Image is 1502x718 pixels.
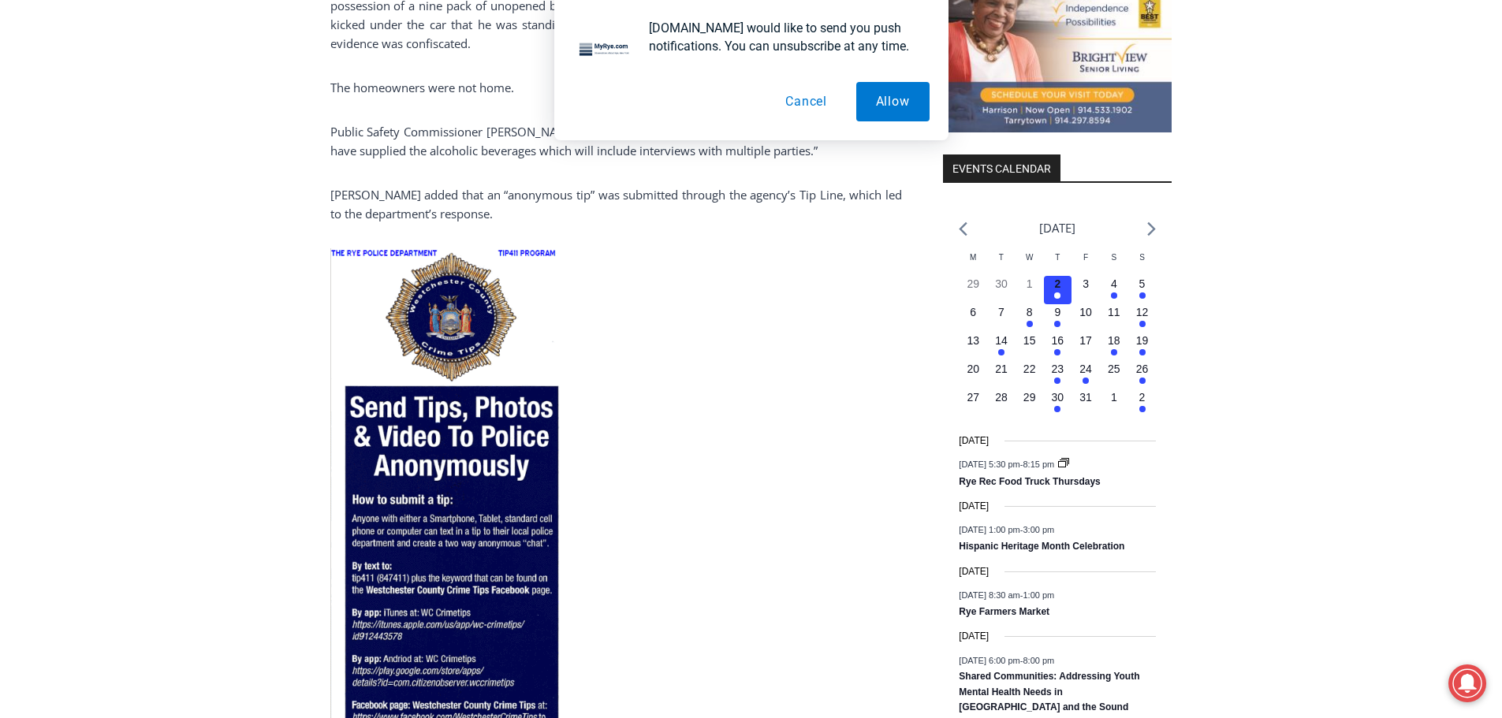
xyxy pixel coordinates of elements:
em: Has events [1054,292,1060,299]
em: Has events [998,349,1004,355]
button: 24 Has events [1072,361,1100,389]
time: 19 [1136,334,1149,347]
p: Public Safety Commissioner [PERSON_NAME] stated that, “this is an ongoing investigation into who ... [330,122,902,160]
time: 13 [967,334,979,347]
li: [DATE] [1039,218,1075,239]
div: Saturday [1100,251,1128,276]
time: 23 [1052,363,1064,375]
span: [DATE] 6:00 pm [959,655,1019,664]
span: Intern @ [DOMAIN_NAME] [412,157,731,192]
time: 4 [1111,277,1117,290]
time: 24 [1079,363,1092,375]
time: 17 [1079,334,1092,347]
a: [PERSON_NAME] Read Sanctuary Fall Fest: [DATE] [1,157,228,196]
button: 31 [1072,389,1100,418]
time: 22 [1023,363,1036,375]
a: Next month [1147,221,1156,236]
span: W [1026,253,1033,262]
div: Face Painting [165,47,220,129]
time: 26 [1136,363,1149,375]
em: Has events [1111,349,1117,355]
time: 25 [1108,363,1120,375]
button: 2 Has events [1044,276,1072,304]
div: [DOMAIN_NAME] would like to send you push notifications. You can unsubscribe at any time. [636,19,930,55]
time: 12 [1136,306,1149,318]
time: 2 [1139,391,1146,404]
span: 1:00 pm [1023,590,1054,599]
button: 13 [959,333,987,361]
a: Hispanic Heritage Month Celebration [959,541,1124,553]
time: 30 [995,277,1008,290]
img: notification icon [573,19,636,82]
time: 21 [995,363,1008,375]
button: 28 [987,389,1016,418]
time: 10 [1079,306,1092,318]
button: 27 [959,389,987,418]
button: 5 Has events [1128,276,1157,304]
button: 19 Has events [1128,333,1157,361]
h2: Events Calendar [943,154,1060,181]
div: Tuesday [987,251,1016,276]
time: 30 [1052,391,1064,404]
button: 4 Has events [1100,276,1128,304]
time: 29 [1023,391,1036,404]
button: 26 Has events [1128,361,1157,389]
time: - [959,655,1054,664]
span: S [1111,253,1116,262]
div: Thursday [1044,251,1072,276]
button: 3 [1072,276,1100,304]
time: 29 [967,277,979,290]
time: 7 [998,306,1004,318]
span: 8:15 pm [1023,459,1054,469]
a: Intern @ [DOMAIN_NAME] [379,153,764,196]
span: M [970,253,976,262]
button: 30 [987,276,1016,304]
a: Previous month [959,221,967,236]
button: 18 Has events [1100,333,1128,361]
em: Has events [1054,378,1060,384]
time: [DATE] [959,433,989,448]
em: Has events [1139,378,1146,384]
time: 6 [970,306,976,318]
button: 12 Has events [1128,304,1157,333]
time: 31 [1079,391,1092,404]
em: Has events [1139,349,1146,355]
div: Friday [1072,251,1100,276]
div: "We would have speakers with experience in local journalism speak to us about their experiences a... [398,1,745,153]
span: F [1083,253,1088,262]
time: 8 [1027,306,1033,318]
span: S [1139,253,1145,262]
time: 2 [1054,277,1060,290]
span: 8:00 pm [1023,655,1054,664]
button: 10 [1072,304,1100,333]
h4: [PERSON_NAME] Read Sanctuary Fall Fest: [DATE] [13,158,202,195]
time: 5 [1139,277,1146,290]
em: Has events [1054,349,1060,355]
button: 16 Has events [1044,333,1072,361]
button: Cancel [766,82,847,121]
div: Sunday [1128,251,1157,276]
span: [DATE] 5:30 pm [959,459,1019,469]
em: Has events [1139,321,1146,327]
time: 27 [967,391,979,404]
time: 14 [995,334,1008,347]
time: [DATE] [959,499,989,514]
span: [DATE] 1:00 pm [959,525,1019,534]
button: 9 Has events [1044,304,1072,333]
time: - [959,525,1054,534]
button: 14 Has events [987,333,1016,361]
div: 3 [165,133,172,149]
em: Has events [1111,292,1117,299]
button: 17 [1072,333,1100,361]
a: Rye Farmers Market [959,606,1049,619]
time: 15 [1023,334,1036,347]
button: 22 [1016,361,1044,389]
button: 2 Has events [1128,389,1157,418]
em: Has events [1139,406,1146,412]
button: Allow [856,82,930,121]
span: [DATE] 8:30 am [959,590,1019,599]
time: 9 [1054,306,1060,318]
time: 20 [967,363,979,375]
span: T [1055,253,1060,262]
button: 7 [987,304,1016,333]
